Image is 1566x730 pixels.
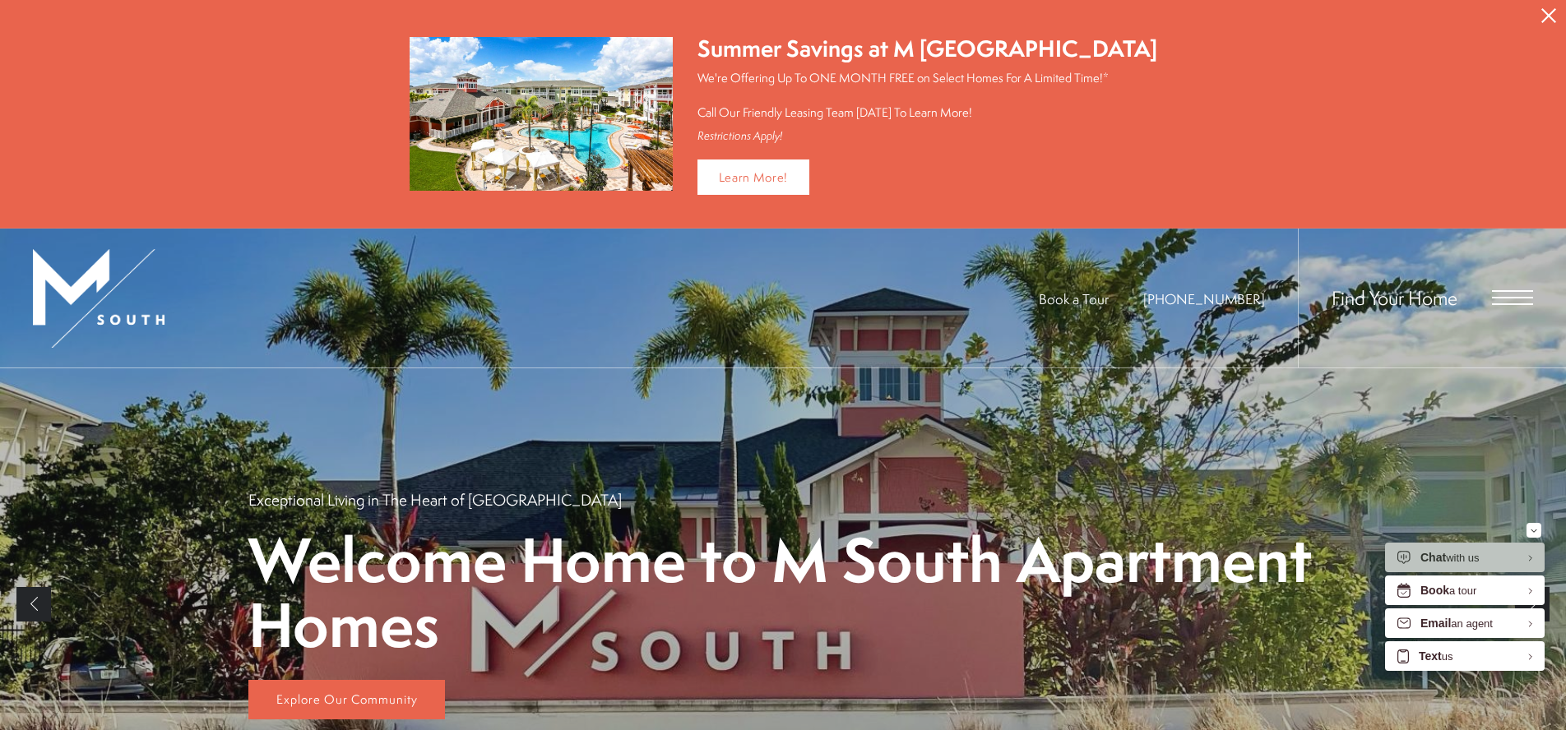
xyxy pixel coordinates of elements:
[1332,284,1457,311] a: Find Your Home
[16,587,51,621] a: Previous
[697,33,1157,65] div: Summer Savings at M [GEOGRAPHIC_DATA]
[1039,289,1109,308] a: Book a Tour
[697,159,810,195] a: Learn More!
[248,527,1318,657] p: Welcome Home to M South Apartment Homes
[248,489,622,511] p: Exceptional Living in The Heart of [GEOGRAPHIC_DATA]
[410,37,673,191] img: Summer Savings at M South Apartments
[276,691,418,708] span: Explore Our Community
[33,249,164,348] img: MSouth
[248,680,445,719] a: Explore Our Community
[1143,289,1265,308] span: [PHONE_NUMBER]
[697,129,1157,143] div: Restrictions Apply!
[1143,289,1265,308] a: Call Us at 813-570-8014
[1492,290,1533,305] button: Open Menu
[697,69,1157,121] p: We're Offering Up To ONE MONTH FREE on Select Homes For A Limited Time!* Call Our Friendly Leasin...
